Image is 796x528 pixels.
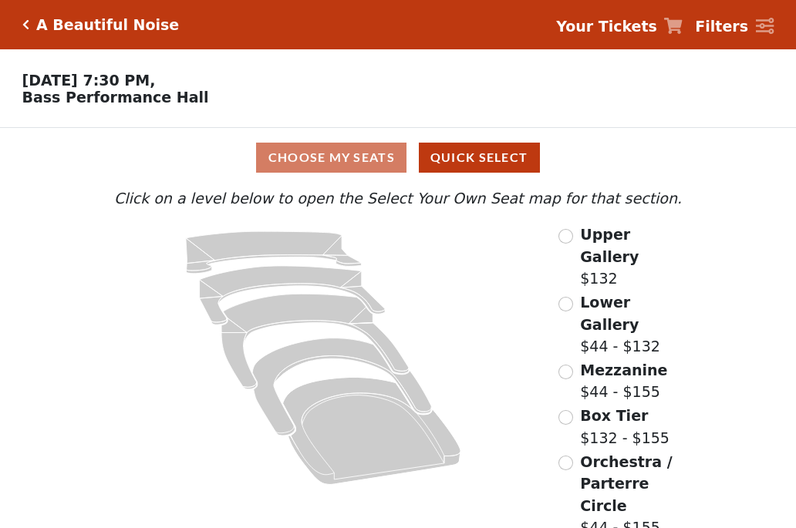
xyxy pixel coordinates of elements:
[580,359,667,403] label: $44 - $155
[580,226,639,265] span: Upper Gallery
[419,143,540,173] button: Quick Select
[283,378,461,485] path: Orchestra / Parterre Circle - Seats Available: 26
[580,405,670,449] label: $132 - $155
[22,19,29,30] a: Click here to go back to filters
[580,294,639,333] span: Lower Gallery
[580,291,686,358] label: $44 - $132
[695,18,748,35] strong: Filters
[200,266,386,325] path: Lower Gallery - Seats Available: 110
[580,407,648,424] span: Box Tier
[36,16,179,34] h5: A Beautiful Noise
[580,362,667,378] span: Mezzanine
[580,453,672,514] span: Orchestra / Parterre Circle
[186,231,362,274] path: Upper Gallery - Seats Available: 152
[695,15,774,38] a: Filters
[580,224,686,290] label: $132
[556,15,683,38] a: Your Tickets
[110,187,686,210] p: Click on a level below to open the Select Your Own Seat map for that section.
[556,18,657,35] strong: Your Tickets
